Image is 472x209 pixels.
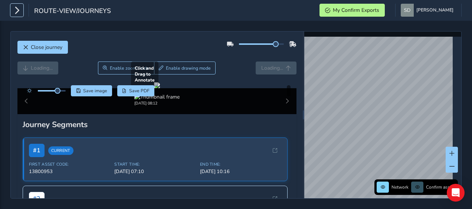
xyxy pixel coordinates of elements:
[391,184,409,190] span: Network
[401,4,414,17] img: diamond-layout
[200,162,281,167] span: End Time:
[23,119,291,130] div: Journey Segments
[134,100,180,106] div: [DATE] 08:12
[29,192,45,205] span: # 2
[98,62,154,74] button: Zoom
[29,168,110,175] span: 13800953
[71,85,112,96] button: Save
[83,88,107,94] span: Save image
[426,184,456,190] span: Confirm assets
[200,168,281,175] span: [DATE] 10:16
[117,85,155,96] button: PDF
[29,162,110,167] span: First Asset Code:
[154,62,216,74] button: Draw
[114,162,196,167] span: Start Time:
[110,65,149,71] span: Enable zoom mode
[134,93,180,100] img: Thumbnail frame
[31,44,62,51] span: Close journey
[114,168,196,175] span: [DATE] 07:10
[34,6,111,17] span: route-view/journeys
[447,184,465,202] div: Open Intercom Messenger
[166,65,211,71] span: Enable drawing mode
[129,88,150,94] span: Save PDF
[17,41,68,54] button: Close journey
[29,144,45,157] span: # 1
[48,146,73,155] span: Current
[416,4,453,17] span: [PERSON_NAME]
[319,4,385,17] button: My Confirm Exports
[333,7,379,14] span: My Confirm Exports
[401,4,456,17] button: [PERSON_NAME]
